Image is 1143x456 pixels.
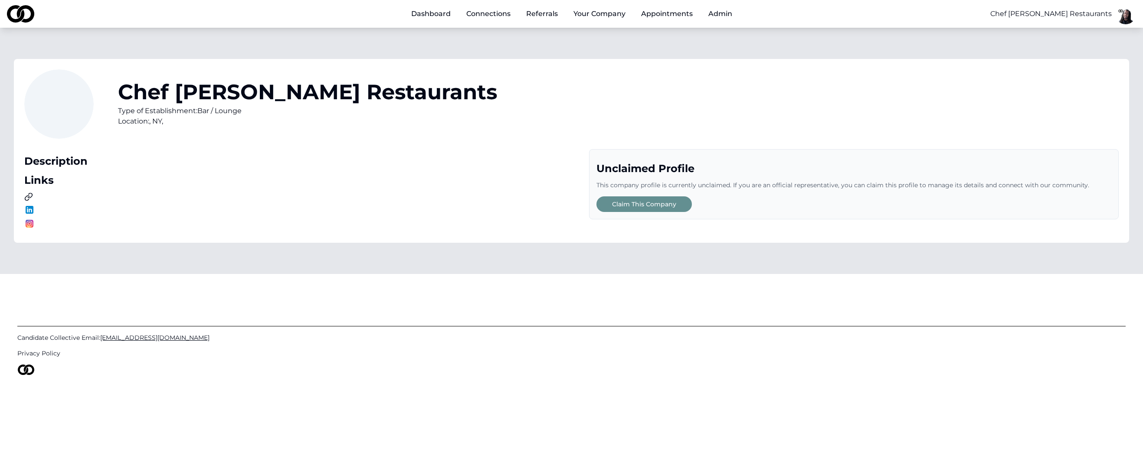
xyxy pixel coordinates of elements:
div: Type of Establishment: Bar / Lounge [118,106,497,116]
a: Privacy Policy [17,349,1126,358]
button: Your Company [567,5,632,23]
a: Referrals [519,5,565,23]
span: [EMAIL_ADDRESS][DOMAIN_NAME] [100,334,210,342]
div: Description [24,154,554,168]
a: Connections [459,5,517,23]
a: Appointments [634,5,700,23]
h1: Chef [PERSON_NAME] Restaurants [118,81,497,102]
div: Location: , NY , [118,116,497,127]
a: Candidate Collective Email:[EMAIL_ADDRESS][DOMAIN_NAME] [17,333,1126,342]
img: logo [24,218,35,229]
img: logo [7,5,34,23]
p: This company profile is currently unclaimed. If you are an official representative, you can claim... [596,181,1112,189]
img: fc566690-cf65-45d8-a465-1d4f683599e2-basimCC1-profile_picture.png [1115,3,1136,24]
a: Dashboard [404,5,458,23]
img: logo [24,205,35,215]
div: Unclaimed Profile [596,162,1112,176]
button: Admin [701,5,739,23]
img: logo [17,365,35,375]
div: Links [24,173,554,187]
button: Claim This Company [596,196,692,212]
nav: Main [404,5,739,23]
button: Chef [PERSON_NAME] Restaurants [990,9,1112,19]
